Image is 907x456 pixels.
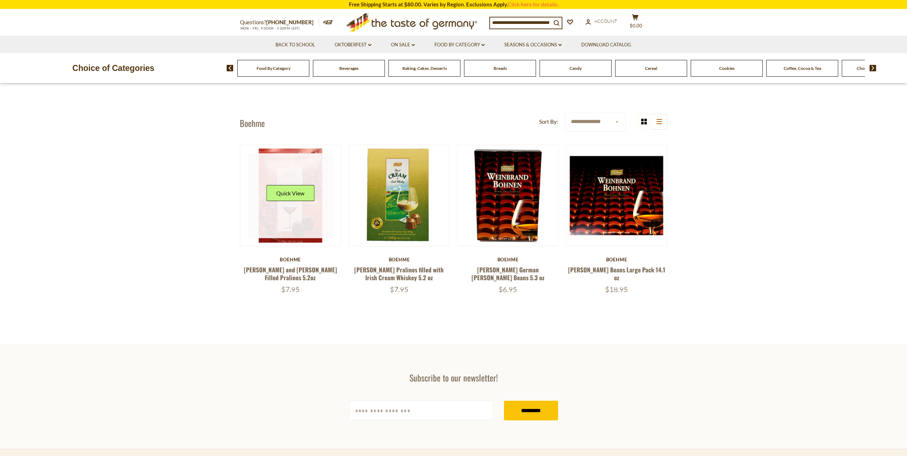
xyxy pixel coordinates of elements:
[257,66,290,71] a: Food By Category
[504,41,562,49] a: Seasons & Occasions
[335,41,371,49] a: Oktoberfest
[349,145,450,246] img: Boehme
[581,41,631,49] a: Download Catalog
[471,265,545,282] a: [PERSON_NAME] German [PERSON_NAME] Beans 5.3 oz
[240,145,341,246] img: Boehme
[586,17,617,25] a: Account
[244,265,337,282] a: [PERSON_NAME] and [PERSON_NAME] Filled Pralines 5.2oz
[594,18,617,24] span: Account
[784,66,821,71] a: Coffee, Cocoa & Tea
[870,65,876,71] img: next arrow
[349,372,558,383] h3: Subscribe to our newsletter!
[434,41,485,49] a: Food By Category
[625,14,646,32] button: $0.00
[566,145,667,246] img: Boehme
[227,65,233,71] img: previous arrow
[266,185,314,201] button: Quick View
[570,66,582,71] a: Candy
[499,285,517,294] span: $6.95
[349,257,450,262] div: Boehme
[339,66,359,71] a: Beverages
[645,66,657,71] a: Cereal
[240,18,319,27] p: Questions?
[240,118,265,128] h1: Boehme
[494,66,507,71] a: Breads
[508,1,558,7] a: Click here for details.
[605,285,628,294] span: $18.95
[719,66,735,71] a: Cookies
[266,19,314,25] a: [PHONE_NUMBER]
[539,117,558,126] label: Sort By:
[391,41,415,49] a: On Sale
[240,257,341,262] div: Boehme
[402,66,447,71] a: Baking, Cakes, Desserts
[857,66,899,71] a: Chocolate & Marzipan
[458,145,558,246] img: Boehme
[354,265,444,282] a: [PERSON_NAME] Pralines filled with Irish Cream Whiskey 5.2 oz
[568,265,665,282] a: [PERSON_NAME] Beans Large Pack 14.1 oz
[390,285,408,294] span: $7.95
[630,23,642,29] span: $0.00
[566,257,668,262] div: Boehme
[240,26,300,30] span: MON - FRI, 9:00AM - 5:00PM (EST)
[275,41,315,49] a: Back to School
[457,257,559,262] div: Boehme
[281,285,300,294] span: $7.95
